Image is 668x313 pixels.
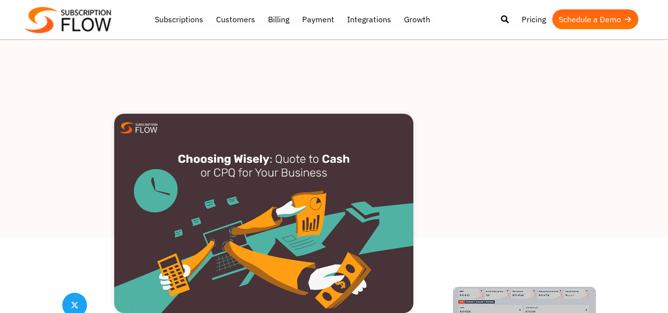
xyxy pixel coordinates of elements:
[114,114,413,313] img: Quote to Cash vs CPQ
[552,9,638,29] a: Schedule a Demo
[25,7,111,33] img: Subscriptionflow
[262,9,296,29] a: Billing
[296,9,341,29] a: Payment
[210,9,262,29] a: Customers
[148,9,210,29] a: Subscriptions
[398,9,437,29] a: Growth
[341,9,398,29] a: Integrations
[515,9,552,29] a: Pricing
